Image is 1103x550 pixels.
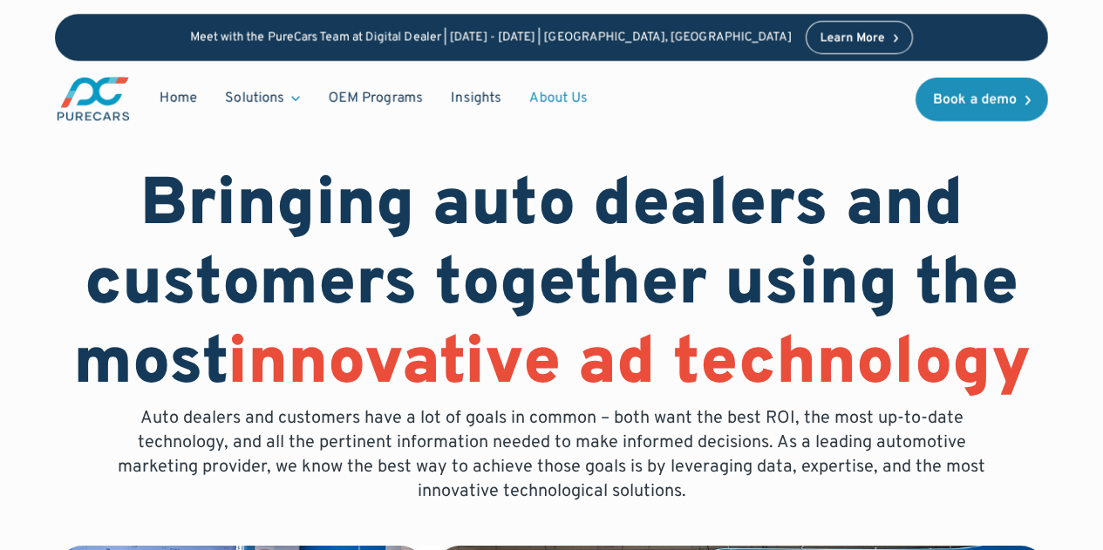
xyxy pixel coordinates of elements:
[106,406,998,504] p: Auto dealers and customers have a lot of goals in common – both want the best ROI, the most up-to...
[806,21,914,54] a: Learn More
[820,32,885,44] div: Learn More
[146,82,211,115] a: Home
[211,82,314,115] div: Solutions
[228,323,1031,407] span: innovative ad technology
[225,89,284,108] div: Solutions
[55,75,132,123] a: main
[933,93,1017,107] div: Book a demo
[916,78,1048,121] a: Book a demo
[190,31,792,45] p: Meet with the PureCars Team at Digital Dealer | [DATE] - [DATE] | [GEOGRAPHIC_DATA], [GEOGRAPHIC_...
[55,167,1048,406] h1: Bringing auto dealers and customers together using the most
[314,82,437,115] a: OEM Programs
[55,75,132,123] img: purecars logo
[515,82,602,115] a: About Us
[437,82,515,115] a: Insights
